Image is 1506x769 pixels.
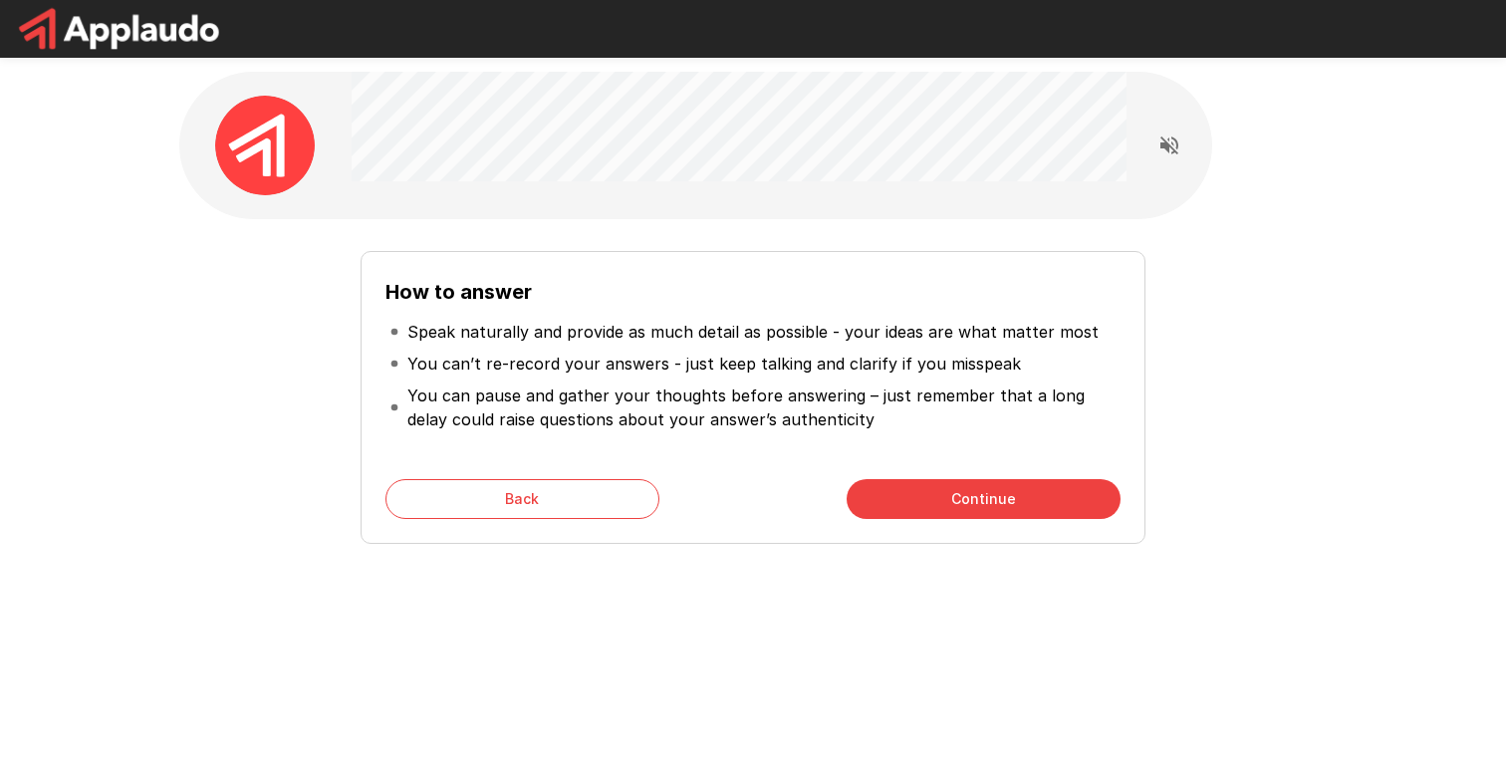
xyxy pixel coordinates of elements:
[215,96,315,195] img: applaudo_avatar.png
[1149,126,1189,165] button: Read questions aloud
[407,352,1021,376] p: You can’t re-record your answers - just keep talking and clarify if you misspeak
[385,280,532,304] b: How to answer
[385,479,659,519] button: Back
[407,320,1099,344] p: Speak naturally and provide as much detail as possible - your ideas are what matter most
[407,384,1117,431] p: You can pause and gather your thoughts before answering – just remember that a long delay could r...
[847,479,1121,519] button: Continue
